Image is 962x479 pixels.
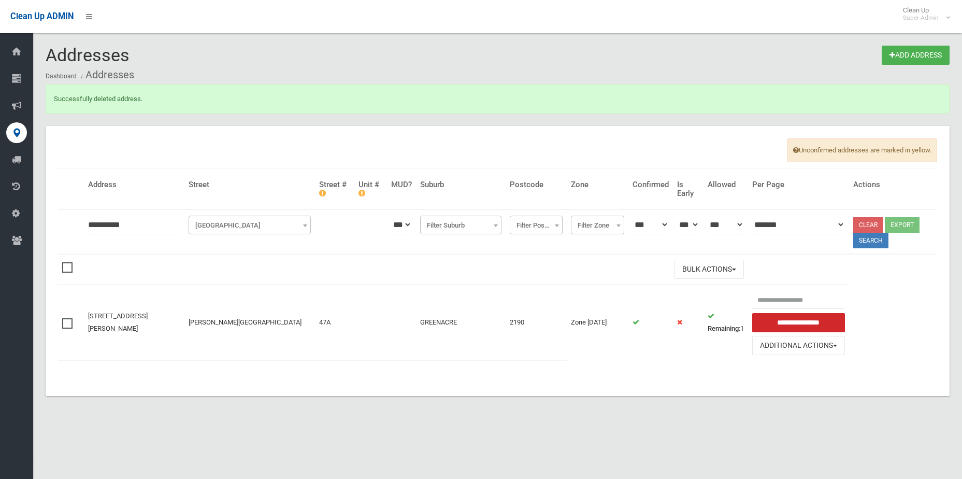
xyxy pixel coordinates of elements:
[752,336,845,355] button: Additional Actions
[703,285,748,360] td: 1
[416,285,506,360] td: GREENACRE
[787,138,937,162] span: Unconfirmed addresses are marked in yellow.
[633,180,669,189] h4: Confirmed
[78,65,134,84] li: Addresses
[46,45,130,65] span: Addresses
[708,325,740,332] strong: Remaining:
[882,46,950,65] a: Add Address
[358,180,383,198] h4: Unit #
[510,180,563,189] h4: Postcode
[191,218,309,233] span: Filter Street
[88,312,148,332] a: [STREET_ADDRESS][PERSON_NAME]
[420,216,502,234] span: Filter Suburb
[573,218,622,233] span: Filter Zone
[506,285,567,360] td: 2190
[184,285,315,360] td: [PERSON_NAME][GEOGRAPHIC_DATA]
[391,180,412,189] h4: MUD?
[567,285,628,360] td: Zone [DATE]
[420,180,502,189] h4: Suburb
[853,233,888,248] button: Search
[315,285,354,360] td: 47A
[571,180,624,189] h4: Zone
[189,216,311,234] span: Filter Street
[10,11,74,21] span: Clean Up ADMIN
[885,217,920,233] button: Export
[319,180,350,198] h4: Street #
[46,84,950,114] div: Successfully deleted address.
[88,180,180,189] h4: Address
[677,180,699,198] h4: Is Early
[189,180,311,189] h4: Street
[898,6,949,22] span: Clean Up
[46,73,77,80] a: Dashboard
[708,180,744,189] h4: Allowed
[510,216,563,234] span: Filter Postcode
[423,218,499,233] span: Filter Suburb
[674,260,744,279] button: Bulk Actions
[752,180,845,189] h4: Per Page
[853,180,933,189] h4: Actions
[853,217,883,233] a: Clear
[571,216,624,234] span: Filter Zone
[903,14,939,22] small: Super Admin
[512,218,560,233] span: Filter Postcode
